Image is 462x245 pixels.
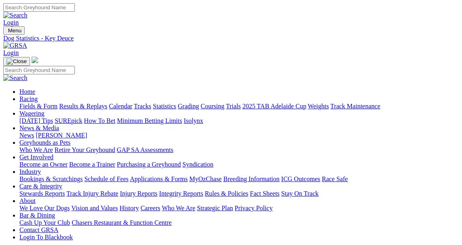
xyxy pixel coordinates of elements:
[3,19,19,26] a: Login
[19,175,83,182] a: Bookings & Scratchings
[66,190,118,197] a: Track Injury Rebate
[117,117,182,124] a: Minimum Betting Limits
[19,154,53,161] a: Get Involved
[3,74,28,82] img: Search
[117,161,181,168] a: Purchasing a Greyhound
[3,12,28,19] img: Search
[197,205,233,211] a: Strategic Plan
[69,161,115,168] a: Become a Trainer
[72,219,172,226] a: Chasers Restaurant & Function Centre
[19,183,62,190] a: Care & Integrity
[162,205,195,211] a: Who We Are
[140,205,160,211] a: Careers
[19,161,68,168] a: Become an Owner
[182,161,213,168] a: Syndication
[189,175,222,182] a: MyOzChase
[19,161,459,168] div: Get Involved
[3,3,75,12] input: Search
[119,205,139,211] a: History
[19,197,36,204] a: About
[19,168,41,175] a: Industry
[184,117,203,124] a: Isolynx
[19,219,70,226] a: Cash Up Your Club
[55,146,115,153] a: Retire Your Greyhound
[250,190,280,197] a: Fact Sheets
[59,103,107,110] a: Results & Replays
[281,175,320,182] a: ICG Outcomes
[19,205,459,212] div: About
[19,103,57,110] a: Fields & Form
[55,117,82,124] a: SUREpick
[120,190,157,197] a: Injury Reports
[19,117,459,125] div: Wagering
[3,49,19,56] a: Login
[19,125,59,131] a: News & Media
[322,175,348,182] a: Race Safe
[19,117,53,124] a: [DATE] Tips
[308,103,329,110] a: Weights
[19,88,35,95] a: Home
[226,103,241,110] a: Trials
[84,175,128,182] a: Schedule of Fees
[3,35,459,42] a: Dog Statistics - Key Deuce
[153,103,176,110] a: Statistics
[331,103,380,110] a: Track Maintenance
[235,205,273,211] a: Privacy Policy
[8,27,21,34] span: Menu
[19,190,65,197] a: Stewards Reports
[19,95,38,102] a: Racing
[3,26,25,35] button: Toggle navigation
[19,219,459,226] div: Bar & Dining
[19,190,459,197] div: Care & Integrity
[178,103,199,110] a: Grading
[19,175,459,183] div: Industry
[117,146,174,153] a: GAP SA Assessments
[19,205,70,211] a: We Love Our Dogs
[36,132,87,139] a: [PERSON_NAME]
[19,146,459,154] div: Greyhounds as Pets
[242,103,306,110] a: 2025 TAB Adelaide Cup
[19,234,73,241] a: Login To Blackbook
[19,103,459,110] div: Racing
[223,175,280,182] a: Breeding Information
[201,103,225,110] a: Coursing
[3,66,75,74] input: Search
[134,103,151,110] a: Tracks
[6,58,27,65] img: Close
[19,212,55,219] a: Bar & Dining
[19,146,53,153] a: Who We Are
[130,175,188,182] a: Applications & Forms
[3,42,27,49] img: GRSA
[205,190,248,197] a: Rules & Policies
[32,57,38,63] img: logo-grsa-white.png
[3,57,30,66] button: Toggle navigation
[19,132,34,139] a: News
[19,226,58,233] a: Contact GRSA
[19,110,45,117] a: Wagering
[19,132,459,139] div: News & Media
[71,205,118,211] a: Vision and Values
[159,190,203,197] a: Integrity Reports
[19,139,70,146] a: Greyhounds as Pets
[84,117,116,124] a: How To Bet
[281,190,318,197] a: Stay On Track
[109,103,132,110] a: Calendar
